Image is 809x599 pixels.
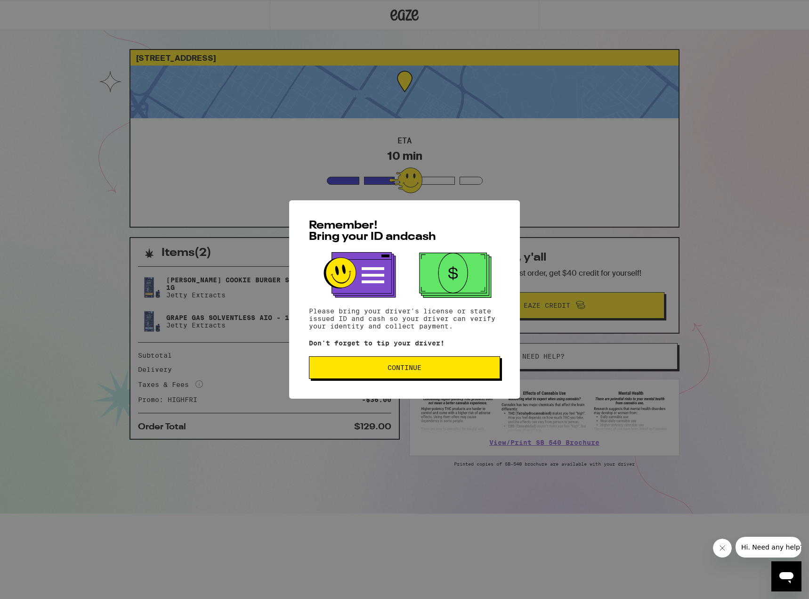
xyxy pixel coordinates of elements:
button: Continue [309,356,500,379]
span: Remember! Bring your ID and cash [309,220,436,243]
p: Don't forget to tip your driver! [309,339,500,347]
iframe: Message from company [736,537,801,558]
iframe: Button to launch messaging window [771,561,801,591]
iframe: Close message [713,539,732,558]
span: Continue [388,364,421,371]
p: Please bring your driver's license or state issued ID and cash so your driver can verify your ide... [309,307,500,330]
span: Hi. Need any help? [6,7,68,14]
